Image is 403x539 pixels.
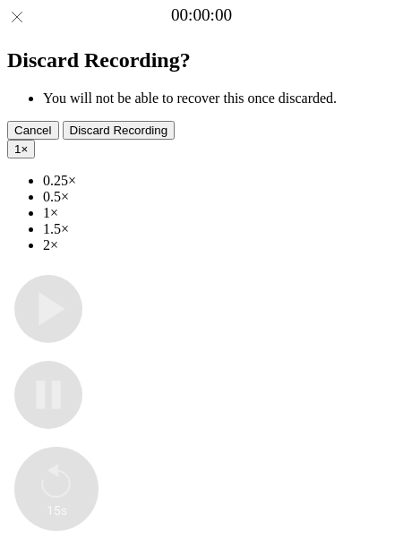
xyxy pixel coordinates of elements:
button: 1× [7,140,35,158]
li: 2× [43,237,396,253]
li: 0.5× [43,189,396,205]
button: Cancel [7,121,59,140]
h2: Discard Recording? [7,48,396,73]
li: 0.25× [43,173,396,189]
a: 00:00:00 [171,5,232,25]
li: 1.5× [43,221,396,237]
span: 1 [14,142,21,156]
li: You will not be able to recover this once discarded. [43,90,396,107]
button: Discard Recording [63,121,176,140]
li: 1× [43,205,396,221]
